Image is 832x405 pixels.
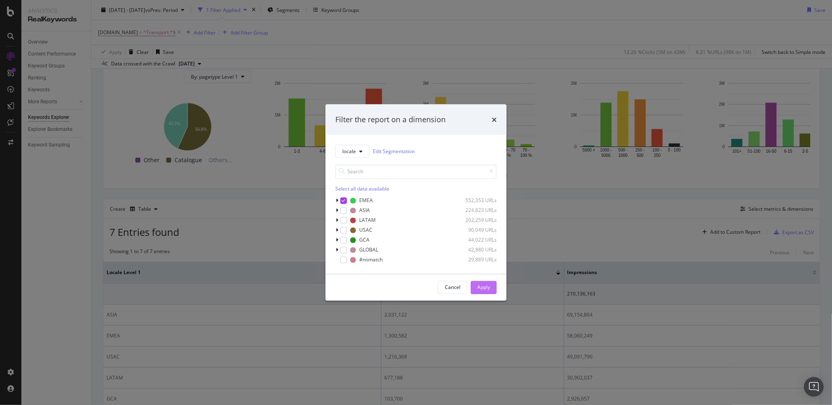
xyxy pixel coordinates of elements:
[456,237,497,244] div: 44,022 URLs
[335,114,446,125] div: Filter the report on a dimension
[359,197,373,204] div: EMEA
[471,281,497,294] button: Apply
[335,144,370,158] button: locale
[456,207,497,214] div: 224,823 URLs
[456,256,497,263] div: 29,889 URLs
[335,185,497,192] div: Select all data available
[492,114,497,125] div: times
[359,247,378,254] div: GLOBAL
[359,256,383,263] div: #nomatch
[456,247,497,254] div: 42,880 URLs
[359,217,376,224] div: LATAM
[477,284,490,291] div: Apply
[373,147,415,156] a: Edit Segmentation
[359,207,370,214] div: ASIA
[325,105,507,301] div: modal
[359,227,372,234] div: USAC
[359,237,370,244] div: GCA
[438,281,467,294] button: Cancel
[456,227,497,234] div: 90,049 URLs
[445,284,460,291] div: Cancel
[456,217,497,224] div: 202,259 URLs
[804,377,824,397] div: Open Intercom Messenger
[335,164,497,179] input: Search
[342,148,356,155] span: locale
[456,197,497,204] div: 552,353 URLs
